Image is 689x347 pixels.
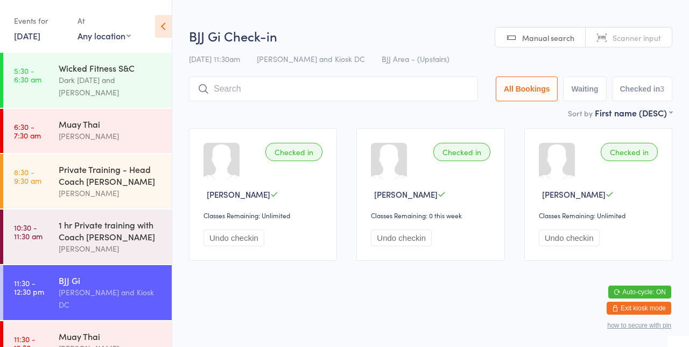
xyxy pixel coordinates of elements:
a: 11:30 -12:30 pmBJJ Gi[PERSON_NAME] and Kiosk DC [3,265,172,320]
time: 5:30 - 6:30 am [14,66,41,84]
input: Search [189,77,478,101]
time: 6:30 - 7:30 am [14,122,41,140]
button: Undo checkin [539,230,600,246]
div: Classes Remaining: 0 this week [371,211,493,220]
button: Waiting [563,77,606,101]
div: [PERSON_NAME] [59,187,163,199]
div: Muay Thai [59,118,163,130]
button: Auto-cycle: ON [608,286,671,299]
a: 6:30 -7:30 amMuay Thai[PERSON_NAME] [3,109,172,153]
span: Manual search [522,32,574,43]
div: First name (DESC) [595,107,672,119]
span: [DATE] 11:30am [189,53,240,64]
div: Dark [DATE] and [PERSON_NAME] [59,74,163,99]
div: 1 hr Private training with Coach [PERSON_NAME] [59,219,163,242]
button: how to secure with pin [607,322,671,329]
div: At [78,12,131,30]
div: Any location [78,30,131,41]
button: Checked in3 [612,77,673,101]
div: [PERSON_NAME] [59,242,163,255]
label: Sort by [568,108,593,119]
div: Private Training - Head Coach [PERSON_NAME] [59,163,163,187]
a: 5:30 -6:30 amWicked Fitness S&CDark [DATE] and [PERSON_NAME] [3,53,172,108]
button: Exit kiosk mode [607,302,671,315]
h2: BJJ Gi Check-in [189,27,672,45]
span: [PERSON_NAME] [207,189,270,200]
time: 8:30 - 9:30 am [14,168,41,185]
div: Checked in [433,143,490,161]
button: Undo checkin [203,230,264,246]
div: [PERSON_NAME] [59,130,163,142]
button: Undo checkin [371,230,432,246]
span: BJJ Area - (Upstairs) [382,53,449,64]
button: All Bookings [496,77,558,101]
span: [PERSON_NAME] [374,189,438,200]
div: Checked in [265,143,322,161]
time: 11:30 - 12:30 pm [14,279,44,296]
div: Checked in [601,143,658,161]
span: [PERSON_NAME] and Kiosk DC [257,53,365,64]
div: Classes Remaining: Unlimited [539,211,661,220]
div: [PERSON_NAME] and Kiosk DC [59,286,163,311]
span: Scanner input [613,32,661,43]
div: Events for [14,12,67,30]
a: 10:30 -11:30 am1 hr Private training with Coach [PERSON_NAME][PERSON_NAME] [3,210,172,264]
span: [PERSON_NAME] [542,189,606,200]
div: Muay Thai [59,330,163,342]
time: 10:30 - 11:30 am [14,223,43,240]
div: BJJ Gi [59,274,163,286]
div: Classes Remaining: Unlimited [203,211,326,220]
div: Wicked Fitness S&C [59,62,163,74]
a: [DATE] [14,30,40,41]
div: 3 [660,85,664,93]
a: 8:30 -9:30 amPrivate Training - Head Coach [PERSON_NAME][PERSON_NAME] [3,154,172,209]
